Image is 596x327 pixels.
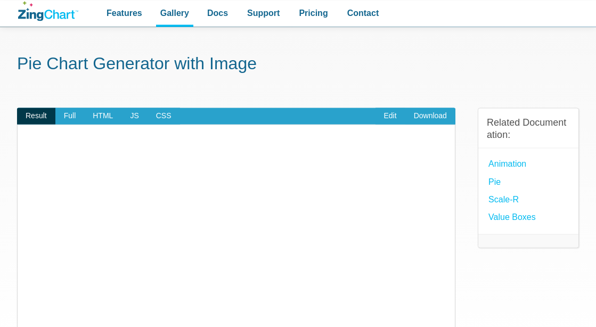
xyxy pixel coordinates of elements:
[84,108,121,125] span: HTML
[17,53,579,77] h1: Pie Chart Generator with Image
[405,108,455,125] a: Download
[347,6,379,20] span: Contact
[247,6,280,20] span: Support
[148,108,180,125] span: CSS
[207,6,228,20] span: Docs
[299,6,328,20] span: Pricing
[17,108,55,125] span: Result
[488,210,536,224] a: Value Boxes
[18,1,78,21] a: ZingChart Logo. Click to return to the homepage
[488,175,501,189] a: Pie
[55,108,85,125] span: Full
[121,108,147,125] span: JS
[487,117,570,142] h3: Related Documentation:
[488,192,519,207] a: Scale-R
[160,6,189,20] span: Gallery
[375,108,405,125] a: Edit
[488,157,526,171] a: Animation
[107,6,142,20] span: Features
